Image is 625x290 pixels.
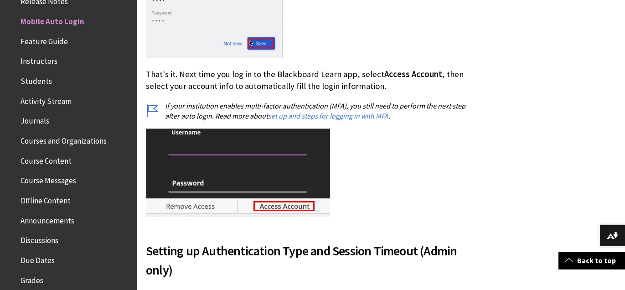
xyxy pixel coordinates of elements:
span: Course Content [21,153,72,166]
span: Course Messages [21,173,76,186]
span: Courses and Organizations [21,133,107,145]
span: Announcements [21,213,74,225]
a: Back to top [558,252,625,269]
p: That's it. Next time you log in to the Blackboard Learn app, select , then select your account in... [146,68,481,92]
span: Access Account [384,69,442,79]
span: Students [21,73,52,86]
span: Offline Content [21,193,71,205]
span: Grades [21,273,43,285]
span: Setting up Authentication Type and Session Timeout (Admin only) [146,241,481,280]
span: Mobile Auto Login [21,14,84,26]
span: Journals [21,114,49,126]
img: Android screenshot of Access account option [146,129,330,217]
span: Activity Stream [21,93,72,106]
p: If your institution enables multi-factor authentication (MFA), you still need to perform the next... [146,101,481,121]
span: Discussions [21,233,58,245]
span: Instructors [21,54,57,66]
span: Due Dates [21,253,55,265]
a: set up and steps for logging in with MFA [268,111,388,121]
span: Feature Guide [21,34,68,46]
